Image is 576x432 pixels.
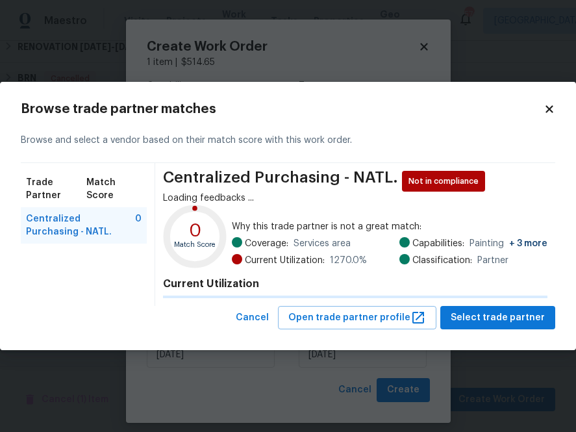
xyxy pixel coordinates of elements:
[236,310,269,326] span: Cancel
[412,237,464,250] span: Capabilities:
[470,237,547,250] span: Painting
[163,277,547,290] h4: Current Utilization
[245,237,288,250] span: Coverage:
[278,306,436,330] button: Open trade partner profile
[412,254,472,267] span: Classification:
[408,175,484,188] span: Not in compliance
[21,118,555,163] div: Browse and select a vendor based on their match score with this work order.
[86,176,142,202] span: Match Score
[174,241,216,248] text: Match Score
[21,103,544,116] h2: Browse trade partner matches
[440,306,555,330] button: Select trade partner
[330,254,367,267] span: 1270.0 %
[163,192,547,205] div: Loading feedbacks ...
[231,306,274,330] button: Cancel
[294,237,351,250] span: Services area
[477,254,508,267] span: Partner
[163,171,398,192] span: Centralized Purchasing - NATL.
[26,176,86,202] span: Trade Partner
[245,254,325,267] span: Current Utilization:
[135,212,142,238] span: 0
[509,239,547,248] span: + 3 more
[232,220,547,233] span: Why this trade partner is not a great match:
[26,212,135,238] span: Centralized Purchasing - NATL.
[288,310,426,326] span: Open trade partner profile
[451,310,545,326] span: Select trade partner
[188,222,201,240] text: 0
